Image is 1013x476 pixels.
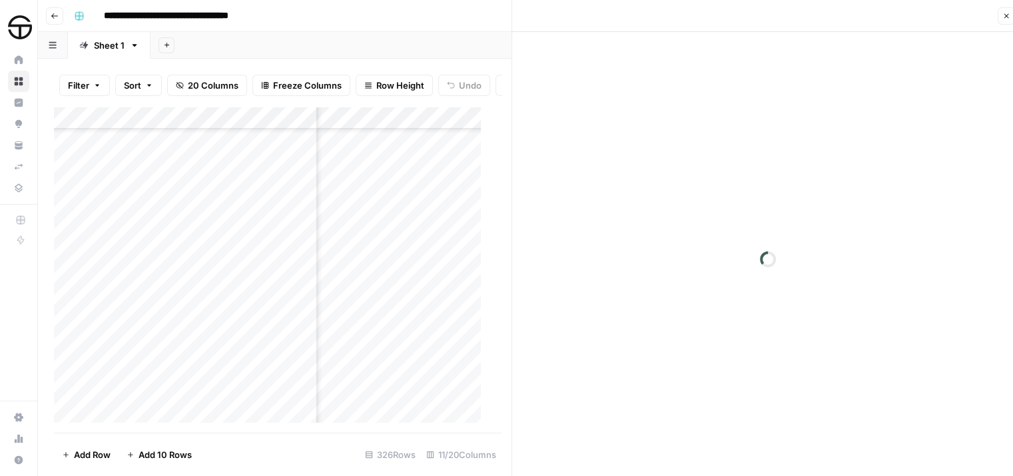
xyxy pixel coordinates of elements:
button: 20 Columns [167,75,247,96]
button: Undo [438,75,490,96]
div: Sheet 1 [94,39,125,52]
img: SimpleTire Logo [8,15,32,39]
a: Opportunities [8,113,29,135]
span: Sort [124,79,141,92]
span: Add Row [74,448,111,461]
button: Row Height [356,75,433,96]
div: 326 Rows [360,444,421,465]
span: Undo [459,79,482,92]
button: Freeze Columns [252,75,350,96]
a: Insights [8,92,29,113]
a: Browse [8,71,29,92]
button: Help + Support [8,449,29,471]
a: Syncs [8,156,29,177]
button: Add Row [54,444,119,465]
a: Usage [8,428,29,449]
a: Data Library [8,177,29,199]
a: Sheet 1 [68,32,151,59]
div: 11/20 Columns [421,444,502,465]
button: Add 10 Rows [119,444,200,465]
span: Filter [68,79,89,92]
span: Freeze Columns [273,79,342,92]
a: Home [8,49,29,71]
span: Row Height [376,79,424,92]
button: Sort [115,75,162,96]
a: Your Data [8,135,29,156]
a: Settings [8,407,29,428]
span: Add 10 Rows [139,448,192,461]
button: Filter [59,75,110,96]
button: Workspace: SimpleTire [8,11,29,44]
span: 20 Columns [188,79,238,92]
